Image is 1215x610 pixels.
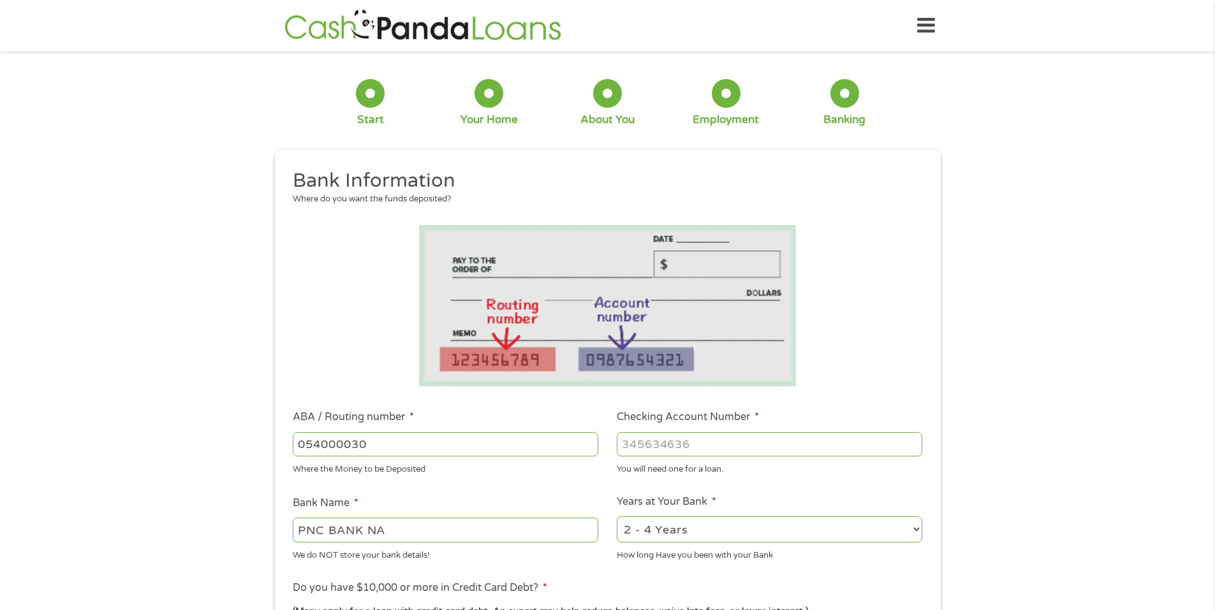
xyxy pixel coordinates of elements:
[293,581,547,595] label: Do you have $10,000 or more in Credit Card Debt?
[293,168,913,194] h2: Bank Information
[293,544,598,562] div: We do NOT store your bank details!
[617,432,922,456] input: 345634636
[293,459,598,476] div: Where the Money to be Deposited
[617,495,716,509] label: Years at Your Bank
[419,225,797,386] img: Routing number location
[617,459,922,476] div: You will need one for a loan.
[617,544,922,562] div: How long Have you been with your Bank
[293,193,913,206] div: Where do you want the funds deposited?
[580,113,635,127] div: About You
[293,497,358,510] label: Bank Name
[460,113,518,127] div: Your Home
[281,8,565,44] img: GetLoanNow Logo
[293,410,414,424] label: ABA / Routing number
[693,113,759,127] div: Employment
[357,113,384,127] div: Start
[293,432,598,456] input: 263177916
[617,410,759,424] label: Checking Account Number
[823,113,865,127] div: Banking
